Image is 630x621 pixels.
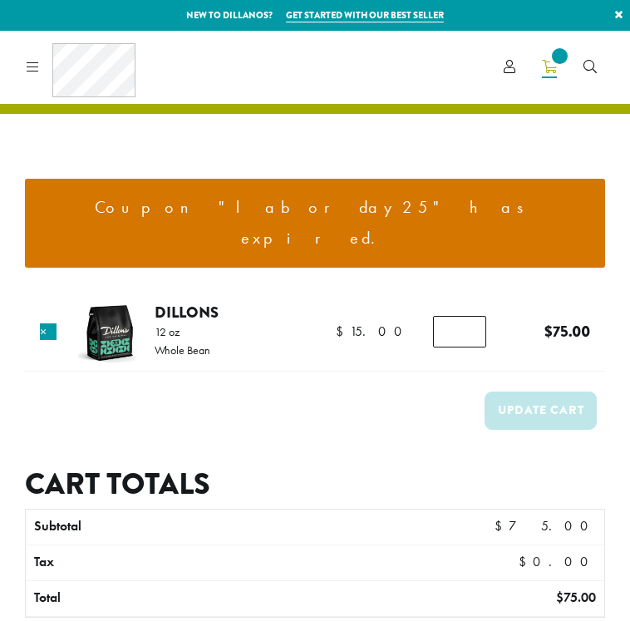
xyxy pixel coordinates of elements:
[26,545,437,580] th: Tax
[433,316,486,347] input: Product quantity
[495,517,596,535] bdi: 75.00
[485,392,597,429] button: Update cart
[25,466,605,502] h2: Cart totals
[519,553,533,570] span: $
[38,192,592,254] li: Coupon "laborday25" has expired.
[76,299,144,367] img: Dillons
[556,589,596,606] bdi: 75.00
[26,510,373,545] th: Subtotal
[495,517,509,535] span: $
[336,323,350,340] span: $
[40,323,57,340] a: Remove this item
[155,326,210,338] p: 12 oz
[286,8,444,22] a: Get started with our best seller
[544,320,590,343] bdi: 75.00
[556,589,564,606] span: $
[544,320,553,343] span: $
[519,553,596,570] bdi: 0.00
[155,301,219,323] a: Dillons
[336,323,410,340] bdi: 15.00
[26,581,373,616] th: Total
[155,344,210,356] p: Whole Bean
[570,53,610,81] a: Search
